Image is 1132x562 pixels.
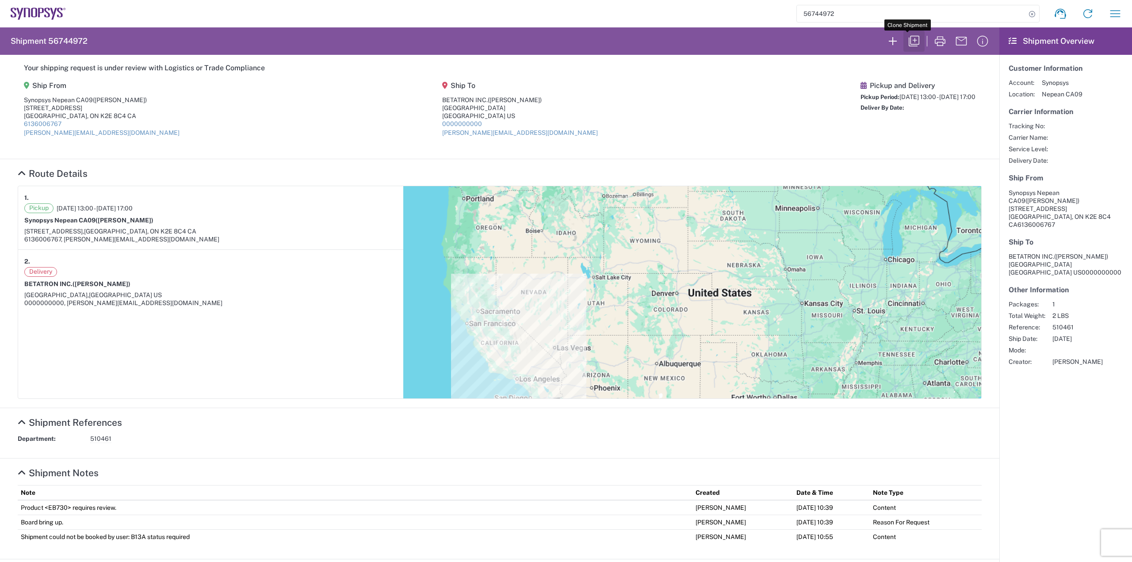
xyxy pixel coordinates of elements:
[24,235,397,243] div: 6136006767, [PERSON_NAME][EMAIL_ADDRESS][DOMAIN_NAME]
[1009,253,1108,268] span: BETATRON INC. [GEOGRAPHIC_DATA]
[1009,174,1123,182] h5: Ship From
[999,27,1132,55] header: Shipment Overview
[1009,189,1059,204] span: Synopsys Nepean CA09
[96,217,153,224] span: ([PERSON_NAME])
[793,486,870,501] th: Date & Time
[899,93,975,100] span: [DATE] 13:00 - [DATE] 17:00
[1025,197,1079,204] span: ([PERSON_NAME])
[442,120,482,127] a: 0000000000
[24,280,130,287] strong: BETATRON INC.
[24,120,61,127] a: 6136006767
[1009,358,1045,366] span: Creator:
[797,5,1026,22] input: Shipment, tracking or reference number
[1009,134,1048,141] span: Carrier Name:
[442,96,598,104] div: BETATRON INC.
[1054,253,1108,260] span: ([PERSON_NAME])
[73,280,130,287] span: ([PERSON_NAME])
[1009,90,1035,98] span: Location:
[1009,286,1123,294] h5: Other Information
[442,112,598,120] div: [GEOGRAPHIC_DATA] US
[24,267,57,277] span: Delivery
[18,435,84,443] strong: Department:
[18,168,88,179] a: Hide Details
[1009,323,1045,331] span: Reference:
[24,64,975,72] h5: Your shipping request is under review with Logistics or Trade Compliance
[1052,323,1103,331] span: 510461
[1009,238,1123,246] h5: Ship To
[442,81,598,90] h5: Ship To
[1009,79,1035,87] span: Account:
[24,112,180,120] div: [GEOGRAPHIC_DATA], ON K2E 8C4 CA
[1042,90,1082,98] span: Nepean CA09
[1082,269,1121,276] span: 0000000000
[93,96,147,103] span: ([PERSON_NAME])
[18,467,99,478] a: Hide Details
[1052,335,1103,343] span: [DATE]
[1009,312,1045,320] span: Total Weight:
[24,217,153,224] strong: Synopsys Nepean CA09
[24,228,84,235] span: [STREET_ADDRESS],
[1009,300,1045,308] span: Packages:
[870,515,982,530] td: Reason For Request
[84,228,196,235] span: [GEOGRAPHIC_DATA], ON K2E 8C4 CA
[692,486,793,501] th: Created
[24,299,397,307] div: 0000000000, [PERSON_NAME][EMAIL_ADDRESS][DOMAIN_NAME]
[18,417,122,428] a: Hide Details
[18,515,692,530] td: Board bring up.
[18,485,982,544] table: Shipment Notes
[692,500,793,515] td: [PERSON_NAME]
[1042,79,1082,87] span: Synopsys
[1009,189,1123,229] address: [GEOGRAPHIC_DATA], ON K2E 8C4 CA
[24,81,180,90] h5: Ship From
[18,486,692,501] th: Note
[57,204,133,212] span: [DATE] 13:00 - [DATE] 17:00
[24,256,30,267] strong: 2.
[1009,122,1048,130] span: Tracking No:
[18,530,692,544] td: Shipment could not be booked by user: B13A status required
[89,291,162,298] span: [GEOGRAPHIC_DATA] US
[24,291,89,298] span: [GEOGRAPHIC_DATA],
[1009,64,1123,73] h5: Customer Information
[1009,145,1048,153] span: Service Level:
[1017,221,1055,228] span: 6136006767
[860,94,899,100] span: Pickup Period:
[1009,107,1123,116] h5: Carrier Information
[692,515,793,530] td: [PERSON_NAME]
[1009,205,1067,212] span: [STREET_ADDRESS]
[1052,300,1103,308] span: 1
[870,530,982,544] td: Content
[488,96,542,103] span: ([PERSON_NAME])
[18,500,692,515] td: Product <EB730> requires review.
[90,435,111,443] span: 510461
[1009,252,1123,276] address: [GEOGRAPHIC_DATA] US
[793,515,870,530] td: [DATE] 10:39
[1009,346,1045,354] span: Mode:
[793,500,870,515] td: [DATE] 10:39
[1052,358,1103,366] span: [PERSON_NAME]
[860,104,904,111] span: Deliver By Date:
[442,104,598,112] div: [GEOGRAPHIC_DATA]
[11,36,88,46] h2: Shipment 56744972
[24,96,180,104] div: Synopsys Nepean CA09
[870,486,982,501] th: Note Type
[1052,312,1103,320] span: 2 LBS
[692,530,793,544] td: [PERSON_NAME]
[24,203,54,213] span: Pickup
[793,530,870,544] td: [DATE] 10:55
[1009,157,1048,164] span: Delivery Date:
[860,81,975,90] h5: Pickup and Delivery
[24,129,180,136] a: [PERSON_NAME][EMAIL_ADDRESS][DOMAIN_NAME]
[442,129,598,136] a: [PERSON_NAME][EMAIL_ADDRESS][DOMAIN_NAME]
[1009,335,1045,343] span: Ship Date:
[24,192,29,203] strong: 1.
[870,500,982,515] td: Content
[24,104,180,112] div: [STREET_ADDRESS]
